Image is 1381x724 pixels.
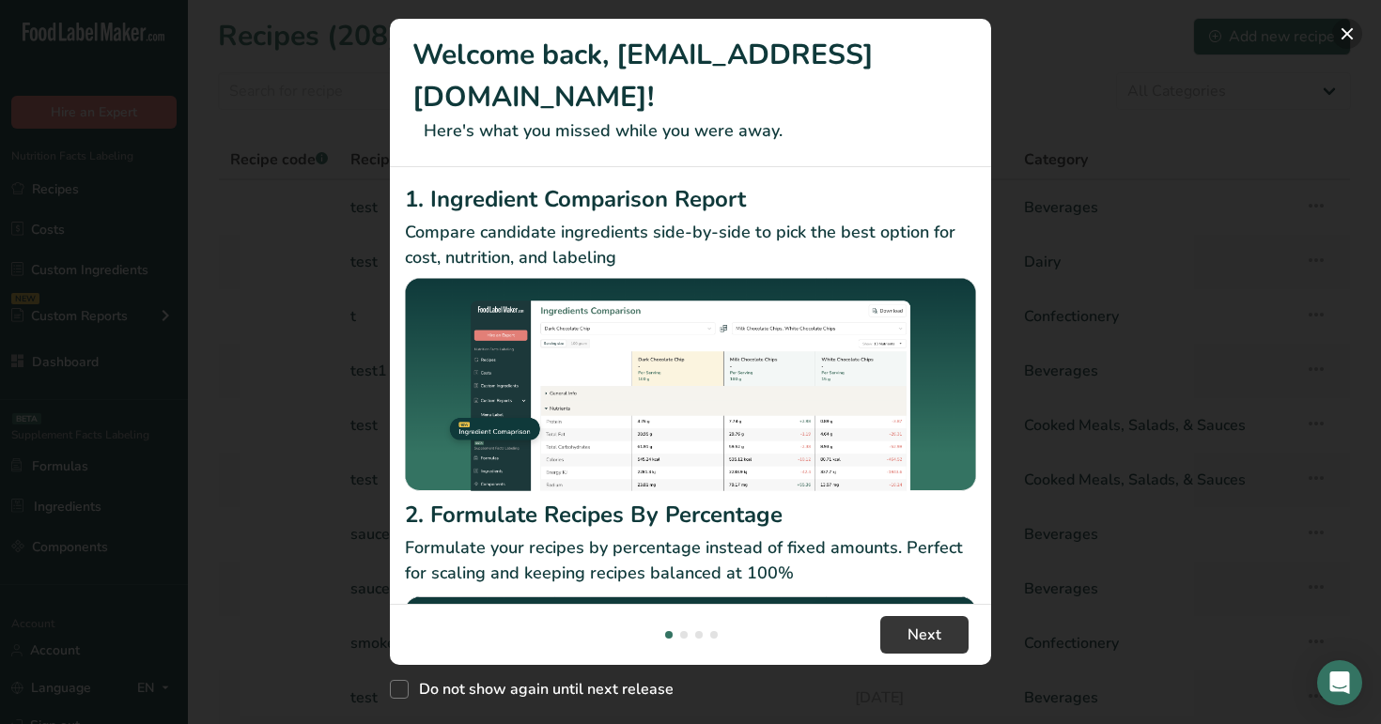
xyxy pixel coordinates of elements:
span: Do not show again until next release [409,680,674,699]
h1: Welcome back, [EMAIL_ADDRESS][DOMAIN_NAME]! [412,34,969,118]
div: Open Intercom Messenger [1317,660,1362,705]
p: Formulate your recipes by percentage instead of fixed amounts. Perfect for scaling and keeping re... [405,535,976,586]
h2: 2. Formulate Recipes By Percentage [405,498,976,531]
h2: 1. Ingredient Comparison Report [405,182,976,216]
img: Ingredient Comparison Report [405,278,976,491]
p: Here's what you missed while you were away. [412,118,969,144]
p: Compare candidate ingredients side-by-side to pick the best option for cost, nutrition, and labeling [405,220,976,270]
button: Next [880,616,969,654]
span: Next [908,624,941,646]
